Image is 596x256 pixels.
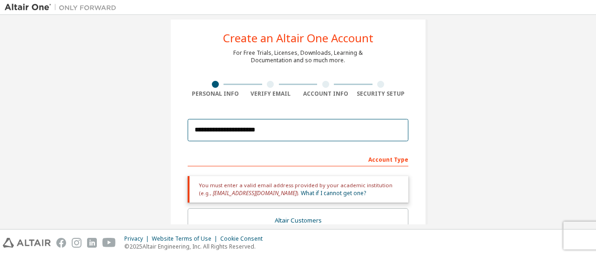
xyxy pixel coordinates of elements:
div: Create an Altair One Account [223,33,373,44]
img: linkedin.svg [87,238,97,248]
div: Account Type [188,151,408,166]
div: Personal Info [188,90,243,98]
div: For Free Trials, Licenses, Downloads, Learning & Documentation and so much more. [233,49,363,64]
div: Privacy [124,235,152,243]
img: facebook.svg [56,238,66,248]
div: Security Setup [353,90,409,98]
div: Verify Email [243,90,298,98]
div: You must enter a valid email address provided by your academic institution (e.g., ). [188,176,408,203]
img: instagram.svg [72,238,81,248]
p: © 2025 Altair Engineering, Inc. All Rights Reserved. [124,243,268,250]
img: youtube.svg [102,238,116,248]
div: Cookie Consent [220,235,268,243]
div: Website Terms of Use [152,235,220,243]
div: Account Info [298,90,353,98]
a: What if I cannot get one? [301,189,366,197]
img: Altair One [5,3,121,12]
div: Altair Customers [194,214,402,227]
span: [EMAIL_ADDRESS][DOMAIN_NAME] [213,189,297,197]
img: altair_logo.svg [3,238,51,248]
